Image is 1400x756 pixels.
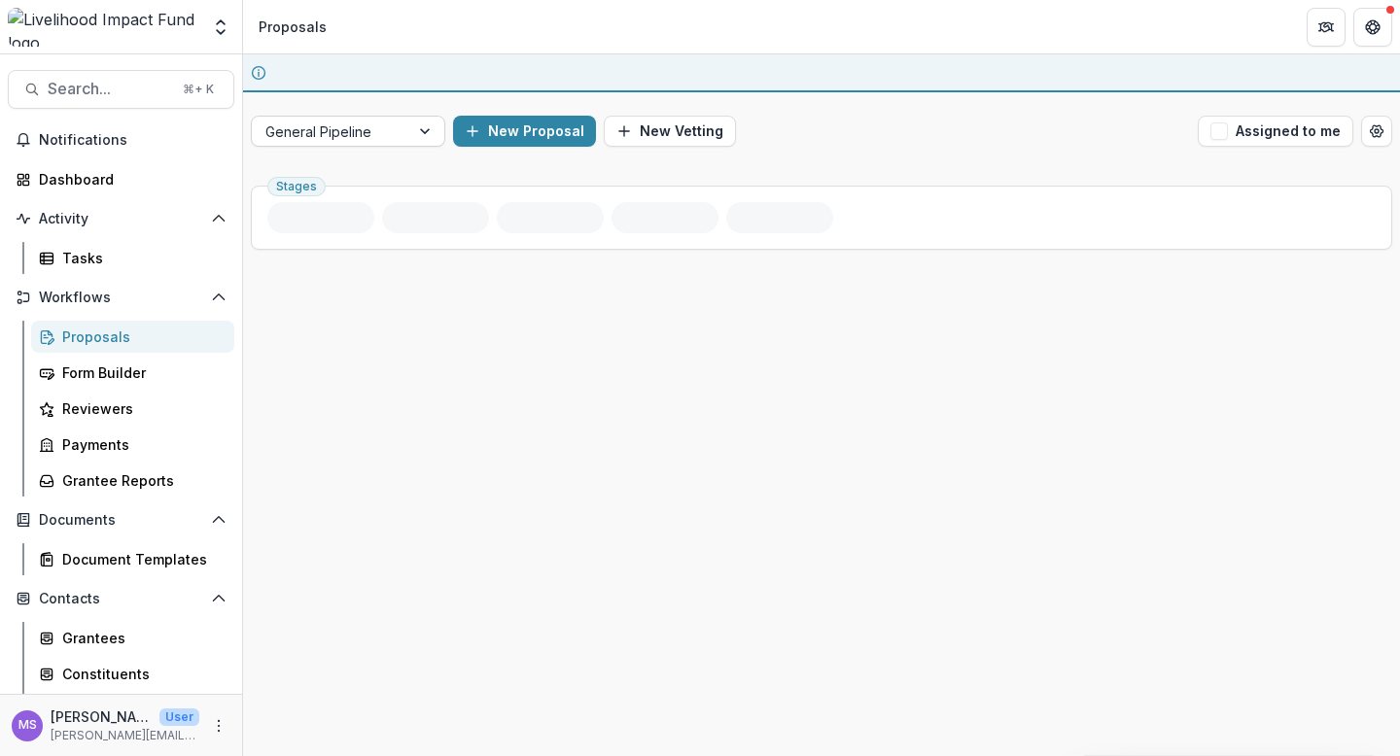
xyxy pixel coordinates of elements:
[159,708,199,726] p: User
[604,116,736,147] button: New Vetting
[62,664,219,684] div: Constituents
[207,8,234,47] button: Open entity switcher
[31,464,234,497] a: Grantee Reports
[8,70,234,109] button: Search...
[8,504,234,535] button: Open Documents
[207,714,230,738] button: More
[39,512,203,529] span: Documents
[62,434,219,455] div: Payments
[8,124,234,155] button: Notifications
[62,362,219,383] div: Form Builder
[18,719,37,732] div: Monica Swai
[8,282,234,313] button: Open Workflows
[39,591,203,607] span: Contacts
[51,727,199,744] p: [PERSON_NAME][EMAIL_ADDRESS][DOMAIN_NAME]
[1307,8,1346,47] button: Partners
[62,628,219,648] div: Grantees
[1361,116,1392,147] button: Open table manager
[1353,8,1392,47] button: Get Help
[31,242,234,274] a: Tasks
[251,13,334,41] nav: breadcrumb
[62,549,219,569] div: Document Templates
[259,17,327,37] div: Proposals
[62,326,219,347] div: Proposals
[31,658,234,690] a: Constituents
[8,163,234,195] a: Dashboard
[31,357,234,389] a: Form Builder
[276,180,317,193] span: Stages
[39,132,227,149] span: Notifications
[62,248,219,268] div: Tasks
[31,393,234,425] a: Reviewers
[62,470,219,491] div: Grantee Reports
[31,543,234,575] a: Document Templates
[8,8,199,47] img: Livelihood Impact Fund logo
[179,79,218,100] div: ⌘ + K
[31,429,234,461] a: Payments
[8,583,234,614] button: Open Contacts
[453,116,596,147] button: New Proposal
[39,211,203,227] span: Activity
[39,290,203,306] span: Workflows
[31,622,234,654] a: Grantees
[62,398,219,419] div: Reviewers
[48,80,171,98] span: Search...
[8,203,234,234] button: Open Activity
[51,706,152,727] p: [PERSON_NAME]
[39,169,219,189] div: Dashboard
[1198,116,1353,147] button: Assigned to me
[31,321,234,353] a: Proposals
